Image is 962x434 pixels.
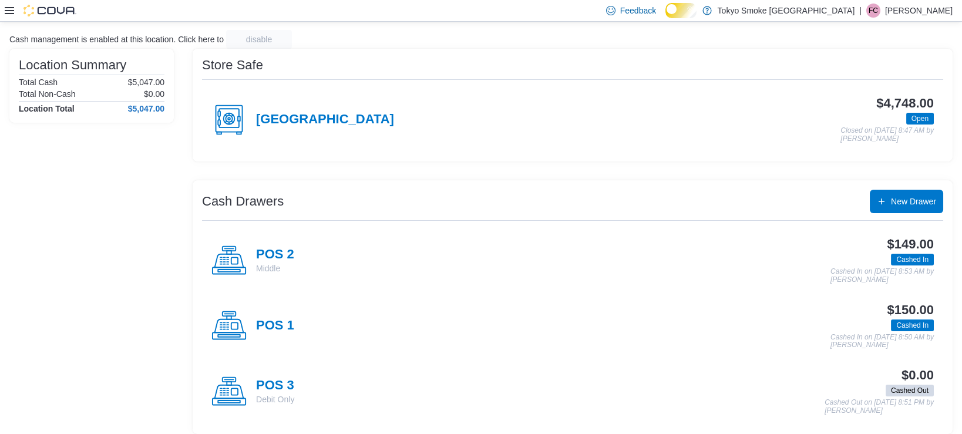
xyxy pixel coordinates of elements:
span: Feedback [620,5,656,16]
h4: $5,047.00 [128,104,164,113]
span: FC [869,4,878,18]
div: Freyja Clifton [866,4,880,18]
input: Dark Mode [665,3,696,18]
h6: Total Non-Cash [19,89,76,99]
h4: POS 1 [256,318,294,334]
span: Cashed Out [891,385,929,396]
h3: $150.00 [887,303,934,317]
p: Cash management is enabled at this location. Click here to [9,35,224,44]
span: Cashed In [891,319,934,331]
h6: Total Cash [19,78,58,87]
span: Cashed In [896,254,929,265]
img: Cova [23,5,76,16]
p: | [859,4,862,18]
p: Debit Only [256,393,294,405]
span: Dark Mode [665,18,666,19]
p: Middle [256,263,294,274]
p: Cashed Out on [DATE] 8:51 PM by [PERSON_NAME] [825,399,934,415]
h4: Location Total [19,104,75,113]
h3: Store Safe [202,58,263,72]
p: Tokyo Smoke [GEOGRAPHIC_DATA] [718,4,855,18]
h3: $4,748.00 [876,96,934,110]
p: Cashed In on [DATE] 8:53 AM by [PERSON_NAME] [830,268,934,284]
h3: Cash Drawers [202,194,284,208]
p: Closed on [DATE] 8:47 AM by [PERSON_NAME] [840,127,934,143]
h4: POS 3 [256,378,294,393]
span: Open [911,113,929,124]
p: $0.00 [144,89,164,99]
span: Cashed In [896,320,929,331]
button: disable [226,30,292,49]
button: New Drawer [870,190,943,213]
p: $5,047.00 [128,78,164,87]
span: Cashed In [891,254,934,265]
h3: $149.00 [887,237,934,251]
p: Cashed In on [DATE] 8:50 AM by [PERSON_NAME] [830,334,934,349]
h4: POS 2 [256,247,294,263]
h3: $0.00 [902,368,934,382]
h3: Location Summary [19,58,126,72]
h4: [GEOGRAPHIC_DATA] [256,112,394,127]
span: Cashed Out [886,385,934,396]
span: New Drawer [891,196,936,207]
span: Open [906,113,934,125]
span: disable [246,33,272,45]
p: [PERSON_NAME] [885,4,953,18]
